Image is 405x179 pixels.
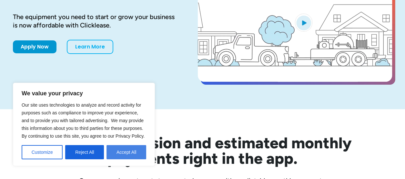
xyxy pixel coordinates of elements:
[106,145,146,159] button: Accept All
[65,145,104,159] button: Reject All
[13,13,177,29] div: The equipment you need to start or grow your business is now affordable with Clicklease.
[22,89,146,97] p: We value your privacy
[22,145,63,159] button: Customize
[295,14,312,32] img: Blue play button logo on a light blue circular background
[67,40,113,54] a: Learn More
[13,40,56,53] a: Apply Now
[13,83,155,166] div: We value your privacy
[22,135,383,166] h2: See your decision and estimated monthly payments right in the app.
[22,102,145,139] span: Our site uses technologies to analyze and record activity for purposes such as compliance to impr...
